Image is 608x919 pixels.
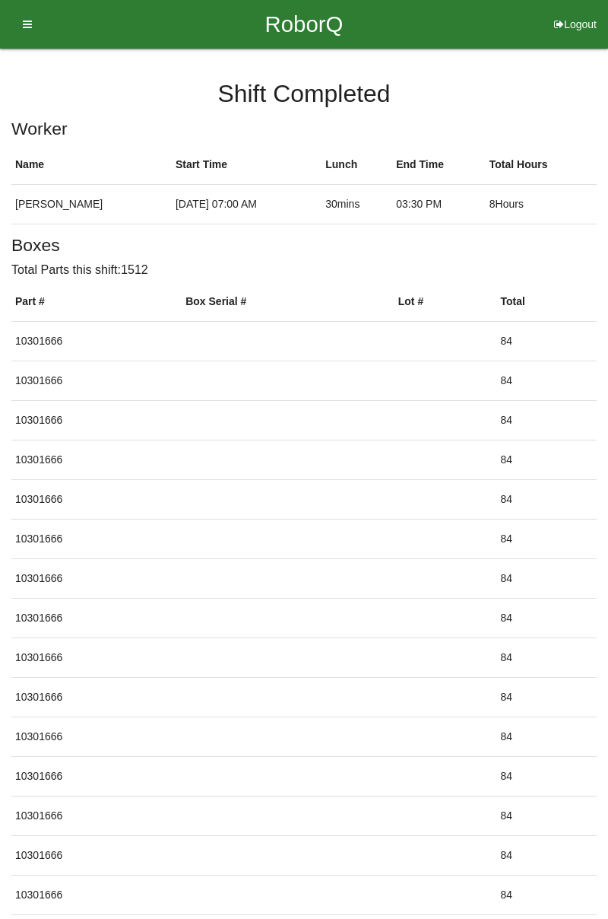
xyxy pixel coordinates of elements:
[394,282,497,322] th: Lot #
[11,263,597,277] h6: Total Parts this shift: 1512
[11,835,182,875] td: 10301666
[496,440,597,479] td: 84
[496,361,597,400] td: 84
[11,440,182,479] td: 10301666
[11,638,182,677] td: 10301666
[11,756,182,796] td: 10301666
[11,119,597,138] h5: Worker
[496,321,597,361] td: 84
[496,558,597,598] td: 84
[496,796,597,835] td: 84
[11,321,182,361] td: 10301666
[11,558,182,598] td: 10301666
[172,145,321,185] th: Start Time
[11,717,182,756] td: 10301666
[496,875,597,914] td: 84
[486,185,597,224] td: 8 Hours
[486,145,597,185] th: Total Hours
[11,479,182,519] td: 10301666
[496,756,597,796] td: 84
[11,81,597,107] h4: Shift Completed
[496,598,597,638] td: 84
[321,145,392,185] th: Lunch
[496,835,597,875] td: 84
[11,145,172,185] th: Name
[496,479,597,519] td: 84
[496,717,597,756] td: 84
[11,796,182,835] td: 10301666
[496,638,597,677] td: 84
[11,519,182,558] td: 10301666
[392,185,486,224] td: 03:30 PM
[496,677,597,717] td: 84
[11,598,182,638] td: 10301666
[11,400,182,440] td: 10301666
[182,282,394,322] th: Box Serial #
[321,185,392,224] td: 30 mins
[11,677,182,717] td: 10301666
[11,185,172,224] td: [PERSON_NAME]
[11,875,182,914] td: 10301666
[11,282,182,322] th: Part #
[392,145,486,185] th: End Time
[11,236,597,255] h5: Boxes
[11,361,182,400] td: 10301666
[496,282,597,322] th: Total
[496,519,597,558] td: 84
[496,400,597,440] td: 84
[172,185,321,224] td: [DATE] 07:00 AM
